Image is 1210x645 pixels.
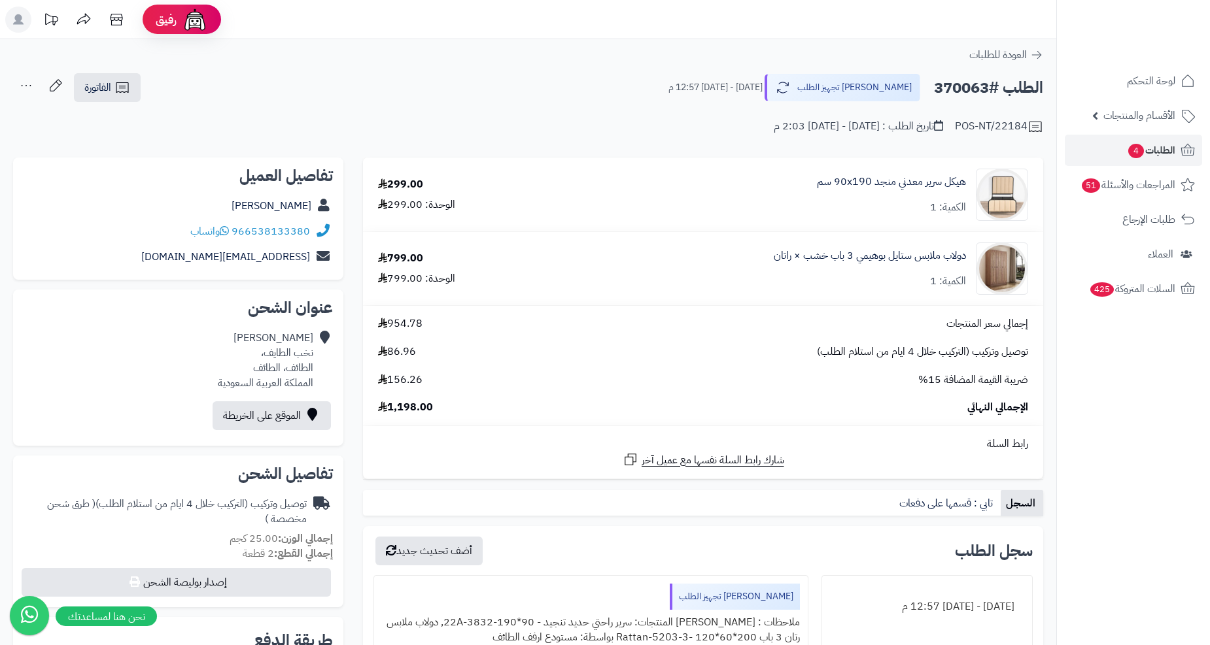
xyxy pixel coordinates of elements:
span: 1,198.00 [378,400,433,415]
a: السجل [1001,490,1043,516]
a: السلات المتروكة425 [1065,273,1202,305]
span: 954.78 [378,316,423,331]
a: تحديثات المنصة [35,7,67,36]
span: توصيل وتركيب (التركيب خلال 4 ايام من استلام الطلب) [817,344,1028,359]
small: 25.00 كجم [230,531,333,546]
a: شارك رابط السلة نفسها مع عميل آخر [623,452,784,468]
div: [PERSON_NAME] نخب الطايف، الطائف، الطائف المملكة العربية السعودية [218,331,313,390]
a: المراجعات والأسئلة51 [1065,169,1202,201]
span: طلبات الإرجاع [1122,210,1175,229]
span: رفيق [156,12,177,27]
a: هيكل سرير معدني منجد 90x190 سم [817,174,966,190]
a: طلبات الإرجاع [1065,204,1202,235]
a: العودة للطلبات [969,47,1043,63]
span: العودة للطلبات [969,47,1027,63]
span: ( طرق شحن مخصصة ) [47,496,307,527]
span: شارك رابط السلة نفسها مع عميل آخر [642,453,784,468]
div: الوحدة: 799.00 [378,271,455,286]
div: [PERSON_NAME] تجهيز الطلب [670,584,800,610]
span: المراجعات والأسئلة [1080,176,1175,194]
a: الفاتورة [74,73,141,102]
h2: الطلب #370063 [934,74,1043,101]
span: 425 [1090,282,1115,297]
div: 299.00 [378,177,423,192]
span: 86.96 [378,344,416,359]
div: تاريخ الطلب : [DATE] - [DATE] 2:03 م [774,119,943,134]
div: رابط السلة [368,437,1038,452]
strong: إجمالي الوزن: [278,531,333,546]
span: 51 [1081,178,1101,193]
span: السلات المتروكة [1089,280,1175,298]
h2: تفاصيل العميل [24,168,333,184]
div: [DATE] - [DATE] 12:57 م [830,594,1024,620]
a: العملاء [1065,239,1202,270]
span: العملاء [1148,245,1173,263]
strong: إجمالي القطع: [274,546,333,561]
a: الموقع على الخريطة [213,401,331,430]
button: إصدار بوليصة الشحن [22,568,331,597]
a: [EMAIL_ADDRESS][DOMAIN_NAME] [141,249,310,265]
span: الأقسام والمنتجات [1103,107,1175,125]
h2: عنوان الشحن [24,300,333,316]
a: 966538133380 [232,223,310,239]
a: واتساب [190,223,229,239]
div: توصيل وتركيب (التركيب خلال 4 ايام من استلام الطلب) [24,497,307,527]
h3: سجل الطلب [955,543,1033,559]
button: [PERSON_NAME] تجهيز الطلب [765,74,920,101]
a: دولاب ملابس ستايل بوهيمي 3 باب خشب × راتان [774,248,966,263]
span: 4 [1128,143,1145,159]
span: لوحة التحكم [1127,72,1175,90]
div: POS-NT/22184 [955,119,1043,135]
a: الطلبات4 [1065,135,1202,166]
img: 1749976485-1-90x90.jpg [977,242,1028,295]
div: الكمية: 1 [930,274,966,289]
span: 156.26 [378,372,423,388]
div: الوحدة: 299.00 [378,197,455,212]
small: [DATE] - [DATE] 12:57 م [668,81,763,94]
span: الإجمالي النهائي [967,400,1028,415]
span: الطلبات [1127,141,1175,159]
a: [PERSON_NAME] [232,198,311,214]
div: الكمية: 1 [930,200,966,215]
img: ai-face.png [182,7,208,33]
span: الفاتورة [84,80,111,95]
small: 2 قطعة [243,546,333,561]
button: أضف تحديث جديد [375,537,483,565]
img: logo-2.png [1121,10,1198,37]
a: لوحة التحكم [1065,65,1202,97]
h2: تفاصيل الشحن [24,466,333,482]
a: تابي : قسمها على دفعات [894,490,1001,516]
div: 799.00 [378,251,423,266]
span: ضريبة القيمة المضافة 15% [918,372,1028,388]
img: 1744121725-1-90x90.jpg [977,169,1028,221]
span: إجمالي سعر المنتجات [946,316,1028,331]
